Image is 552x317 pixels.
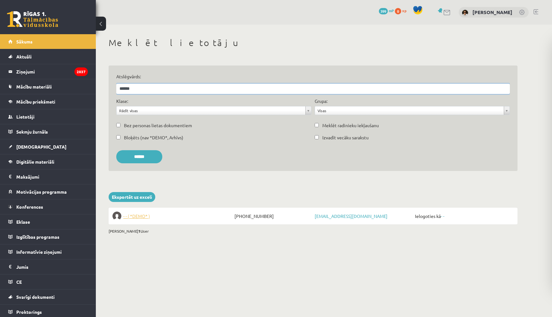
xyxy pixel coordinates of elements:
[8,34,88,49] a: Sākums
[16,279,22,285] span: CE
[16,129,48,135] span: Sekmju žurnāls
[119,106,303,115] span: Rādīt visas
[233,212,313,220] span: [PHONE_NUMBER]
[379,8,388,14] span: 399
[16,54,32,59] span: Aktuāli
[16,144,66,150] span: [DEMOGRAPHIC_DATA]
[16,264,28,270] span: Jumis
[8,94,88,109] a: Mācību priekšmeti
[8,79,88,94] a: Mācību materiāli
[8,259,88,274] a: Jumis
[8,184,88,199] a: Motivācijas programma
[16,169,88,184] legend: Maksājumi
[112,212,121,220] img: - -
[8,290,88,304] a: Svarīgi dokumenti
[8,124,88,139] a: Sekmju žurnāls
[16,294,55,300] span: Svarīgi dokumenti
[109,192,155,202] a: Eksportēt uz exceli
[16,189,67,195] span: Motivācijas programma
[16,234,59,240] span: Izglītības programas
[315,106,510,115] a: Visas
[16,64,88,79] legend: Ziņojumi
[8,109,88,124] a: Lietotāji
[413,212,514,220] span: Ielogoties kā
[8,49,88,64] a: Aktuāli
[8,214,88,229] a: Eklase
[402,8,406,13] span: xp
[112,212,233,220] a: - - ( *DEMO* )
[74,67,88,76] i: 2037
[322,134,369,141] label: Izvadīt vecāku sarakstu
[16,39,33,44] span: Sākums
[8,154,88,169] a: Digitālie materiāli
[16,219,30,225] span: Eklase
[8,169,88,184] a: Maksājumi
[7,11,58,27] a: Rīgas 1. Tālmācības vidusskola
[116,98,128,104] label: Klase:
[109,228,517,234] div: [PERSON_NAME] User
[395,8,410,13] a: 0 xp
[8,244,88,259] a: Informatīvie ziņojumi
[109,37,517,48] h1: Meklēt lietotāju
[123,212,150,220] span: - - ( *DEMO* )
[16,99,55,104] span: Mācību priekšmeti
[322,122,379,129] label: Meklēt radinieku iekļaušanu
[8,274,88,289] a: CE
[8,139,88,154] a: [DEMOGRAPHIC_DATA]
[8,199,88,214] a: Konferences
[462,10,468,16] img: Ivo Čapiņš
[472,9,512,15] a: [PERSON_NAME]
[16,249,62,255] span: Informatīvie ziņojumi
[315,213,387,219] a: [EMAIL_ADDRESS][DOMAIN_NAME]
[16,159,54,165] span: Digitālie materiāli
[389,8,394,13] span: mP
[379,8,394,13] a: 399 mP
[8,229,88,244] a: Izglītības programas
[124,134,183,141] label: Bloķēts (nav *DEMO*, Arhīvs)
[124,122,192,129] label: Bez personas lietas dokumentiem
[116,73,510,80] label: Atslēgvārds:
[395,8,401,14] span: 0
[315,98,327,104] label: Grupa:
[117,106,311,115] a: Rādīt visas
[441,213,444,219] a: - -
[16,309,42,315] span: Proktorings
[8,64,88,79] a: Ziņojumi2037
[16,204,43,210] span: Konferences
[16,84,52,89] span: Mācību materiāli
[138,228,141,234] b: 1
[16,114,34,120] span: Lietotāji
[318,106,501,115] span: Visas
